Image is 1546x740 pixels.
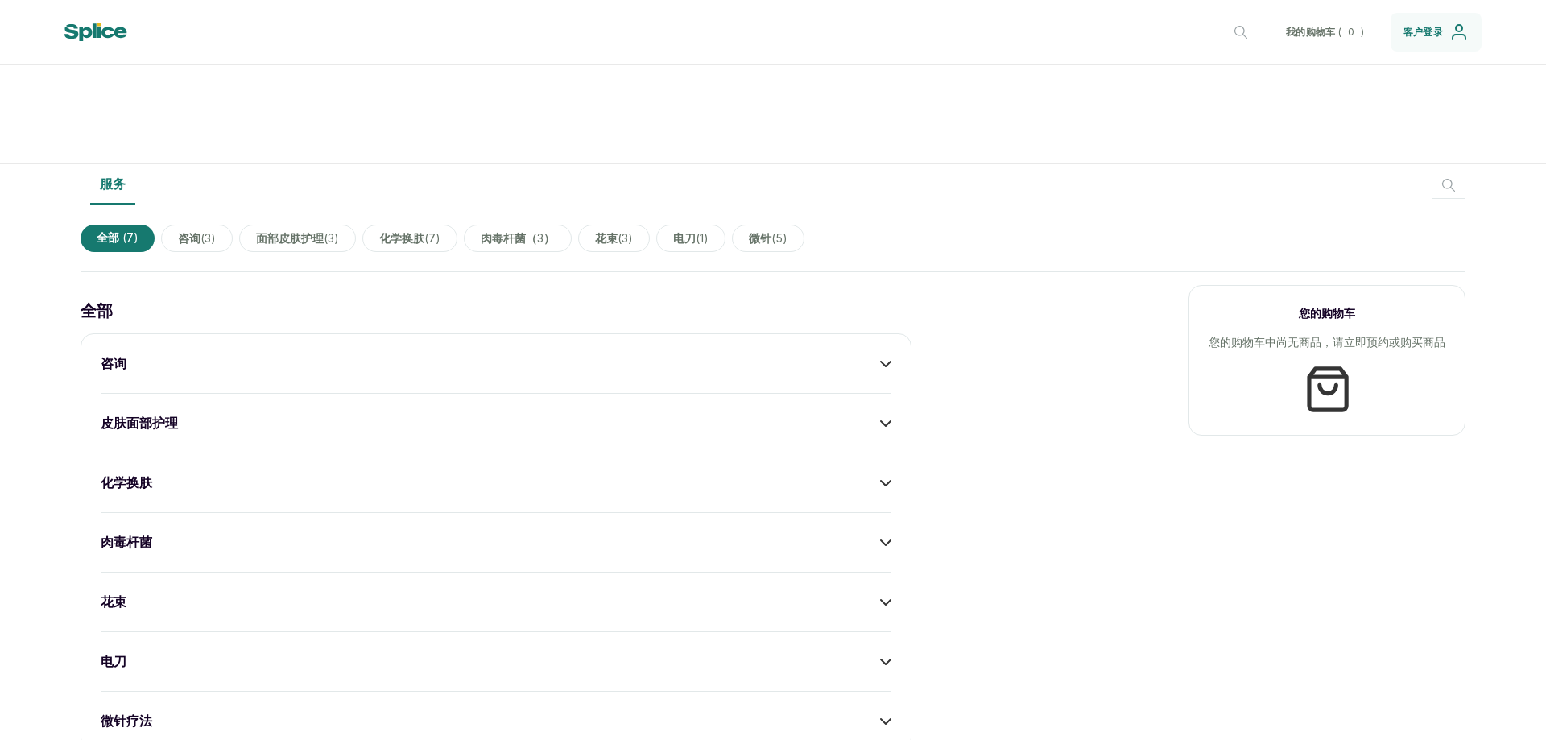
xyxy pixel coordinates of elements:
[101,713,152,729] font: 微针疗法
[428,231,436,245] font: 7
[101,593,126,610] font: 花束
[97,230,126,244] font: 全部 (
[771,231,775,245] font: (
[544,231,555,245] font: ）
[704,231,709,245] font: )
[178,231,200,245] font: 咨询
[1348,26,1354,38] font: 0
[90,164,135,205] button: 服务
[101,653,126,669] font: 电刀
[537,231,544,245] font: 3
[101,474,152,490] font: 化学换肤
[100,176,126,192] font: 服务
[134,230,138,244] font: )
[595,231,618,245] font: 花束
[775,231,783,245] font: 5
[324,231,328,245] font: (
[1273,13,1378,52] button: 我的购物车 (0)
[783,231,787,245] font: )
[239,225,356,252] span: 面部皮肤护理(3)
[696,231,700,245] font: (
[362,225,457,252] span: 化学换肤(7)
[101,534,152,550] font: 肉毒杆菌
[526,231,537,245] font: （
[101,355,126,371] font: 咨询
[424,231,428,245] font: (
[1403,26,1443,38] font: 客户登录
[1391,13,1482,52] button: 客户登录
[1361,26,1364,38] font: )
[1209,335,1445,349] font: 您的购物车中尚无商品，请立即预约或购买商品
[328,231,334,245] font: 3
[1286,26,1341,38] font: 我的购物车 (
[101,415,178,431] font: 皮肤面部护理
[211,231,216,245] font: )
[464,225,572,252] span: 肉毒杆菌（3）
[436,231,440,245] font: )
[81,301,113,320] font: 全部
[749,231,771,245] font: 微针
[81,225,155,252] span: 全部 (7)
[256,231,324,245] font: 面部皮肤护理
[732,225,804,252] span: 微针(5)
[1299,306,1355,320] font: 您的购物车
[700,231,704,245] font: 1
[628,231,633,245] font: )
[673,231,696,245] font: 电刀
[205,231,211,245] font: 3
[622,231,628,245] font: 3
[618,231,622,245] font: (
[656,225,725,252] span: 电刀(1)
[578,225,650,252] span: 花束(3)
[126,230,134,244] font: 7
[200,231,205,245] font: (
[379,231,424,245] font: 化学换肤
[481,231,526,245] font: 肉毒杆菌
[161,225,233,252] span: 咨询(3)
[334,231,339,245] font: )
